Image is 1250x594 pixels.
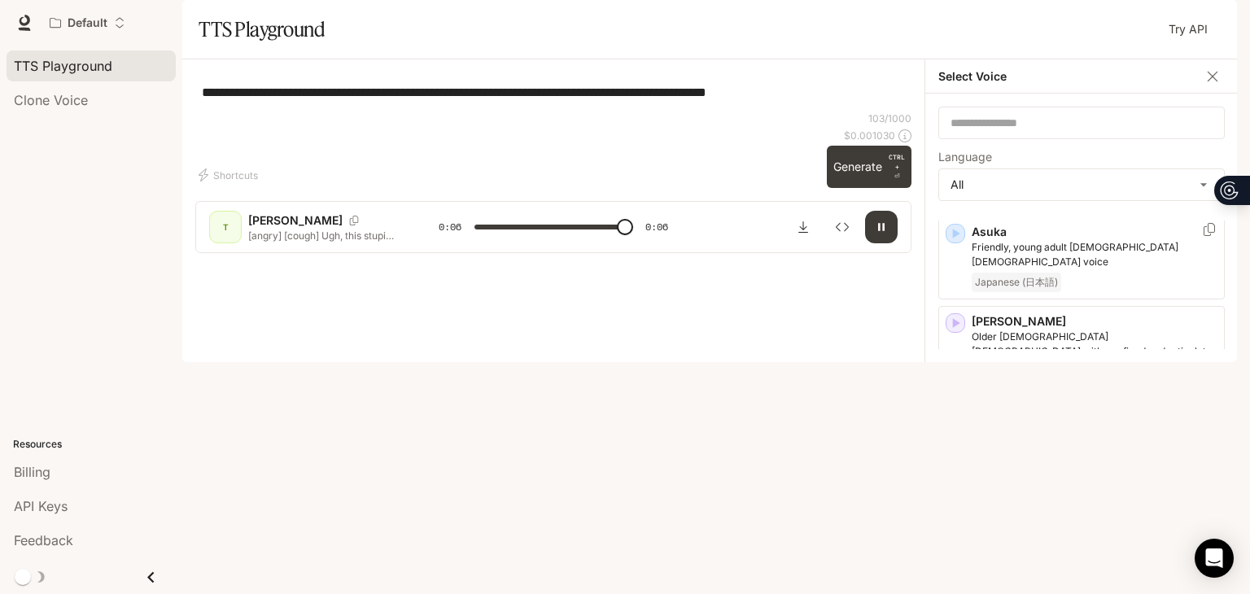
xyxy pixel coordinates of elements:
[868,111,911,125] p: 103 / 1000
[248,229,400,242] p: [angry] [cough] Ugh, this stupid cough... It's just so hard [cough] not getting sick this time of...
[826,211,859,243] button: Inspect
[972,330,1217,359] p: Older British male with a refined and articulate voice
[972,273,1061,292] span: Japanese (日本語)
[972,224,1217,240] p: Asuka
[439,219,461,235] span: 0:06
[827,146,911,188] button: GenerateCTRL +⏎
[889,152,905,181] p: ⏎
[1195,539,1234,578] div: Open Intercom Messenger
[195,162,264,188] button: Shortcuts
[68,16,107,30] p: Default
[645,219,668,235] span: 0:06
[972,240,1217,269] p: Friendly, young adult Japanese female voice
[787,211,819,243] button: Download audio
[42,7,133,39] button: Open workspace menu
[939,169,1224,200] div: All
[1201,223,1217,236] button: Copy Voice ID
[248,212,343,229] p: [PERSON_NAME]
[938,151,992,163] p: Language
[343,216,365,225] button: Copy Voice ID
[1162,13,1214,46] a: Try API
[889,152,905,172] p: CTRL +
[212,214,238,240] div: T
[844,129,895,142] p: $ 0.001030
[199,13,325,46] h1: TTS Playground
[972,313,1217,330] p: [PERSON_NAME]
